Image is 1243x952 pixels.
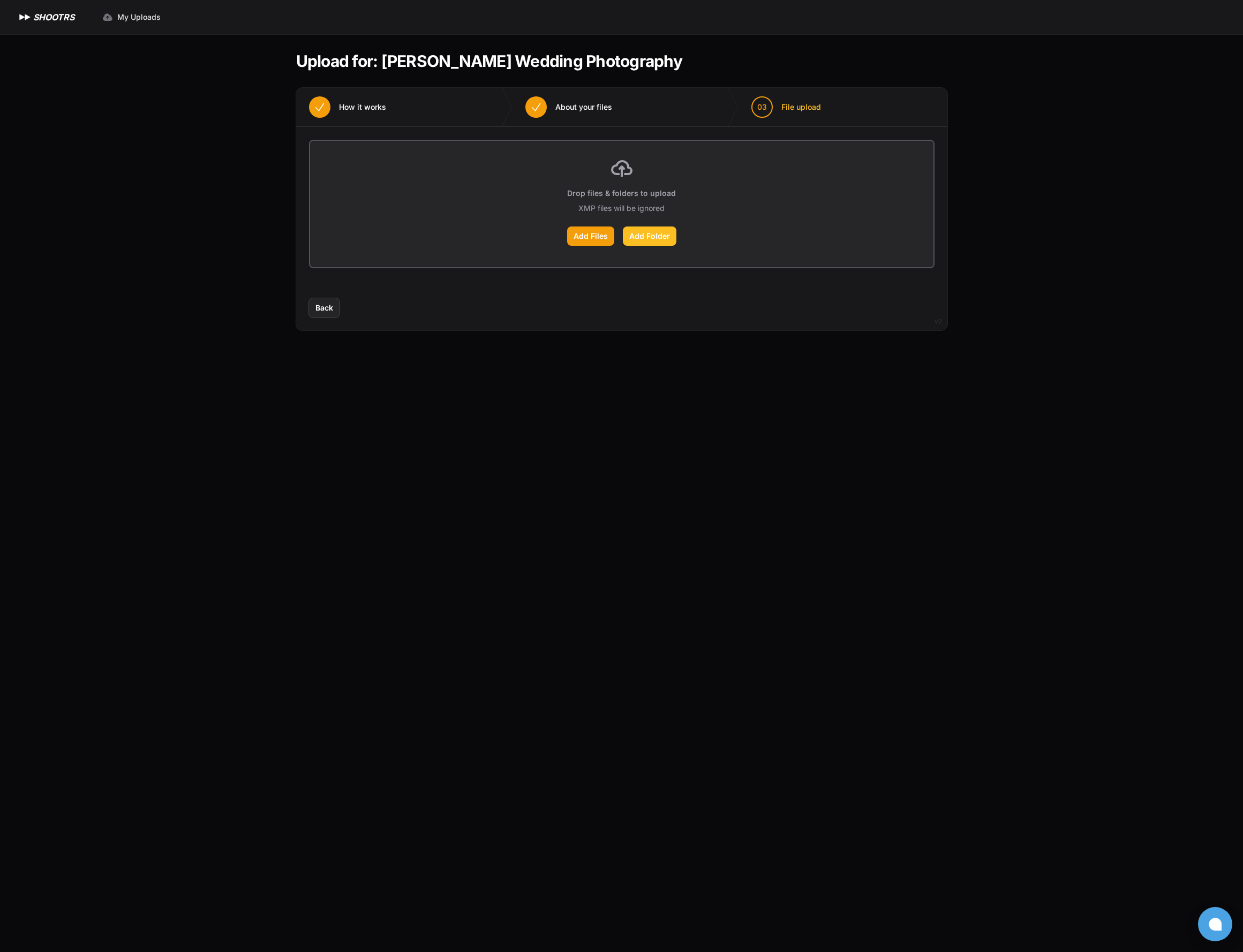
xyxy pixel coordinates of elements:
[578,203,665,214] p: XMP files will be ignored
[513,88,625,126] button: About your files
[935,315,942,328] div: v2
[315,303,333,313] span: Back
[17,11,33,24] img: SHOOTRS
[296,51,682,71] h1: Upload for: [PERSON_NAME] Wedding Photography
[33,11,74,24] h1: SHOOTRS
[623,226,676,246] label: Add Folder
[739,88,834,126] button: 03 File upload
[309,298,340,318] button: Back
[96,7,167,27] a: My Uploads
[555,102,612,112] span: About your files
[117,12,161,22] span: My Uploads
[781,102,821,112] span: File upload
[757,102,767,112] span: 03
[567,188,676,199] p: Drop files & folders to upload
[567,226,614,246] label: Add Files
[1198,907,1232,941] button: Open chat window
[339,102,386,112] span: How it works
[296,88,399,126] button: How it works
[17,11,74,24] a: SHOOTRS SHOOTRS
